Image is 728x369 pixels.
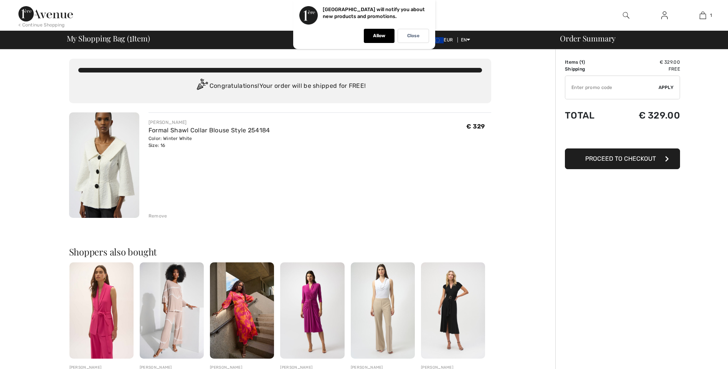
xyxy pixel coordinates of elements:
[565,59,613,66] td: Items ( )
[700,11,706,20] img: My Bag
[421,262,485,359] img: Casual Midi Wrap Dress Style 252091X
[613,102,680,128] td: € 329.00
[710,12,712,19] span: 1
[613,66,680,72] td: Free
[684,11,721,20] a: 1
[551,35,723,42] div: Order Summary
[661,11,668,20] img: My Info
[659,84,674,91] span: Apply
[431,37,456,43] span: EUR
[280,262,344,359] img: Ruched Wrap V-Neck Dress Style 251275
[466,123,485,130] span: € 329
[149,213,167,219] div: Remove
[565,102,613,128] td: Total
[623,11,629,20] img: search the website
[149,135,270,149] div: Color: Winter White Size: 16
[149,127,270,134] a: Formal Shawl Collar Blouse Style 254184
[18,21,65,28] div: < Continue Shopping
[655,11,674,20] a: Sign In
[78,79,482,94] div: Congratulations! Your order will be shipped for FREE!
[407,33,419,39] p: Close
[140,262,204,359] img: High-Waisted Abstract Trousers Style 252931
[585,155,656,162] span: Proceed to Checkout
[613,59,680,66] td: € 329.00
[323,7,425,19] p: [GEOGRAPHIC_DATA] will notify you about new products and promotions.
[373,33,385,39] p: Allow
[461,37,470,43] span: EN
[565,66,613,72] td: Shipping
[581,59,583,65] span: 1
[351,262,415,359] img: Flare Formal Trousers Style 252226
[565,76,659,99] input: Promo code
[69,247,491,256] h2: Shoppers also bought
[194,79,210,94] img: Congratulation2.svg
[210,262,274,359] img: Floral Wrap Midi Dress Style 251906
[129,33,132,43] span: 1
[69,112,139,218] img: Formal Shawl Collar Blouse Style 254184
[149,119,270,126] div: [PERSON_NAME]
[565,148,680,169] button: Proceed to Checkout
[431,37,444,43] img: Euro
[18,6,73,21] img: 1ère Avenue
[565,128,680,146] iframe: PayPal
[69,262,134,359] img: Shawl Collar Sleeveless Vest Style 252709
[67,35,150,42] span: My Shopping Bag ( Item)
